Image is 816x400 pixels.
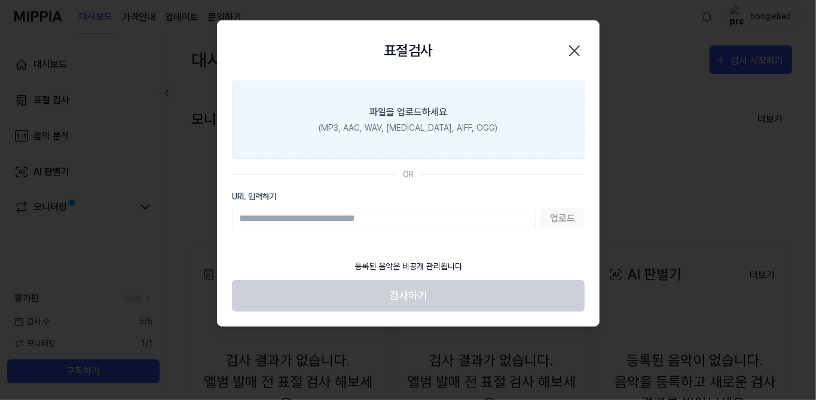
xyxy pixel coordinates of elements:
[319,122,497,134] div: (MP3, AAC, WAV, [MEDICAL_DATA], AIFF, OGG)
[384,40,433,61] h2: 표절검사
[369,105,447,119] div: 파일을 업로드하세요
[232,190,585,203] label: URL 입력하기
[347,253,469,280] div: 등록된 음악은 비공개 관리됩니다
[403,168,414,181] div: OR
